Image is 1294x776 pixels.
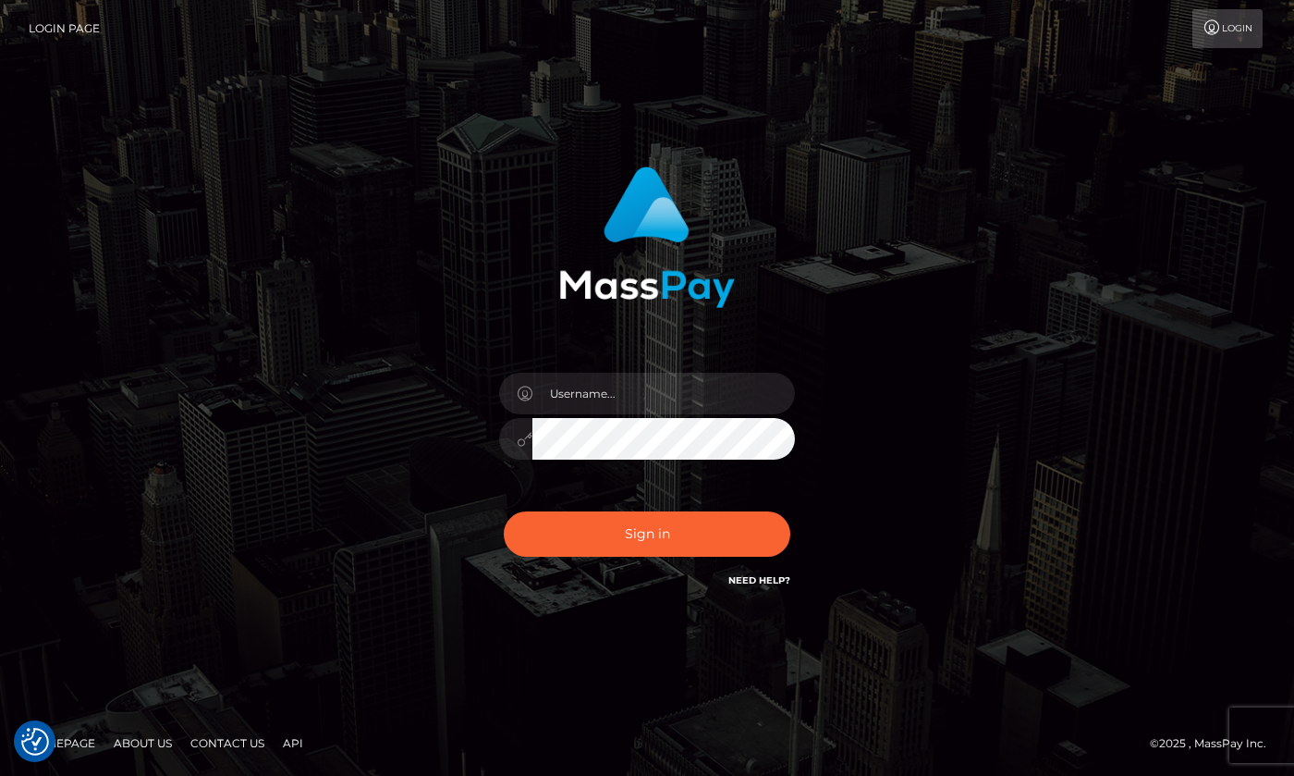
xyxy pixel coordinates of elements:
img: Revisit consent button [21,728,49,756]
a: Need Help? [728,574,790,586]
button: Sign in [504,511,790,557]
a: Login [1192,9,1263,48]
a: Contact Us [183,729,272,758]
a: Homepage [20,729,103,758]
img: MassPay Login [559,166,735,308]
button: Consent Preferences [21,728,49,756]
a: About Us [106,729,179,758]
div: © 2025 , MassPay Inc. [1150,733,1280,754]
a: API [275,729,311,758]
a: Login Page [29,9,100,48]
input: Username... [532,373,795,414]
